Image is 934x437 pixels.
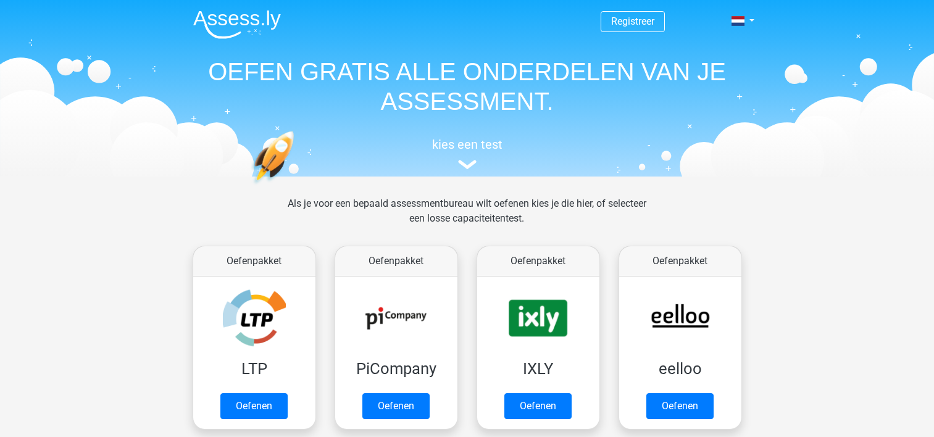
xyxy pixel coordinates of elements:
[220,393,288,419] a: Oefenen
[611,15,654,27] a: Registreer
[183,137,751,170] a: kies een test
[646,393,714,419] a: Oefenen
[504,393,572,419] a: Oefenen
[278,196,656,241] div: Als je voor een bepaald assessmentbureau wilt oefenen kies je die hier, of selecteer een losse ca...
[193,10,281,39] img: Assessly
[362,393,430,419] a: Oefenen
[183,57,751,116] h1: OEFEN GRATIS ALLE ONDERDELEN VAN JE ASSESSMENT.
[458,160,477,169] img: assessment
[251,131,342,243] img: oefenen
[183,137,751,152] h5: kies een test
